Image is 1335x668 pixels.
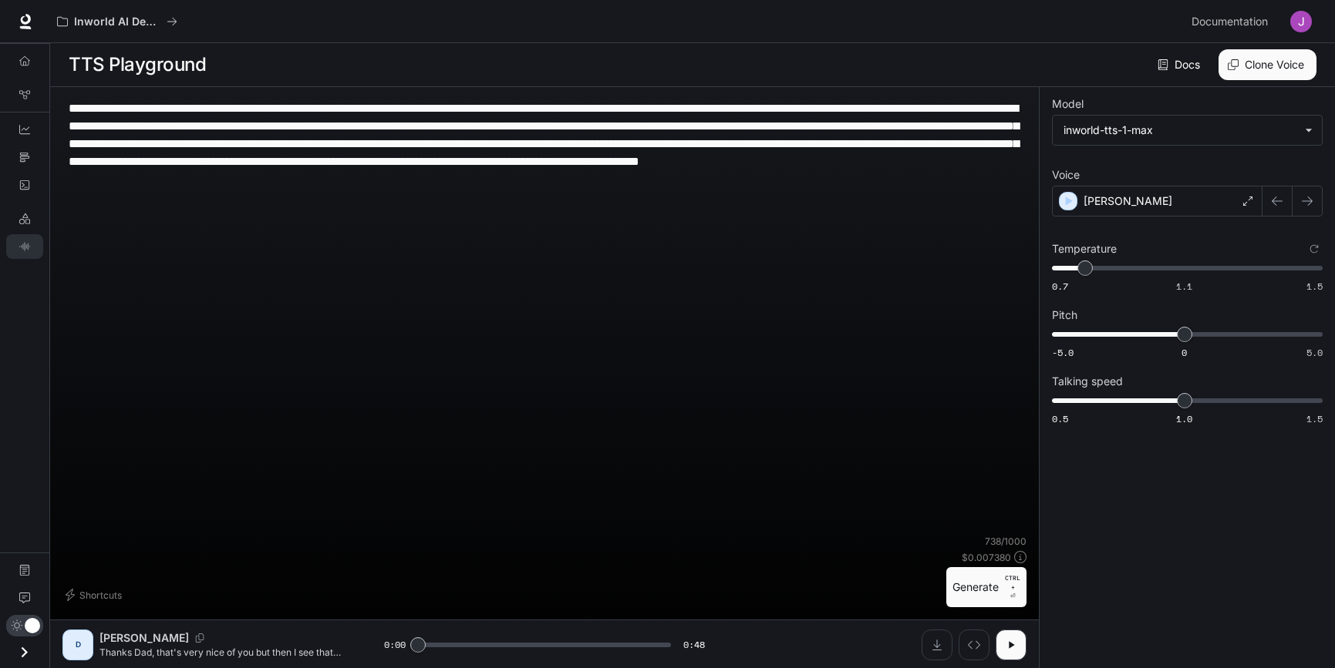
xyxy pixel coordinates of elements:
[25,616,40,633] span: Dark mode toggle
[1306,412,1323,425] span: 1.5
[1219,49,1316,80] button: Clone Voice
[6,558,43,582] a: Documentation
[1176,412,1192,425] span: 1.0
[1306,346,1323,359] span: 5.0
[66,633,90,657] div: D
[1306,280,1323,293] span: 1.5
[69,49,206,80] h1: TTS Playground
[62,582,128,607] button: Shortcuts
[922,629,952,660] button: Download audio
[6,234,43,259] a: TTS Playground
[6,117,43,142] a: Dashboards
[1176,280,1192,293] span: 1.1
[6,206,43,231] a: LLM Playground
[1053,116,1322,145] div: inworld-tts-1-max
[74,15,160,29] p: Inworld AI Demos
[1182,346,1187,359] span: 0
[6,173,43,197] a: Logs
[384,637,406,653] span: 0:00
[1052,376,1123,387] p: Talking speed
[1192,12,1268,32] span: Documentation
[99,630,189,646] p: [PERSON_NAME]
[1052,170,1080,180] p: Voice
[962,551,1011,564] p: $ 0.007380
[1185,6,1279,37] a: Documentation
[1064,123,1297,138] div: inworld-tts-1-max
[6,49,43,73] a: Overview
[1052,346,1074,359] span: -5.0
[1005,573,1020,592] p: CTRL +
[1052,310,1077,321] p: Pitch
[1052,99,1084,109] p: Model
[99,646,347,659] p: Thanks Dad, that's very nice of you but then I see that Mr. UFC got community noted. "listen to t...
[1052,243,1117,254] p: Temperature
[946,567,1027,607] button: GenerateCTRL +⏎
[959,629,989,660] button: Inspect
[1052,280,1068,293] span: 0.7
[1155,49,1206,80] a: Docs
[6,586,43,610] a: Feedback
[7,636,42,668] button: Open drawer
[1052,412,1068,425] span: 0.5
[1306,240,1323,257] button: Reset to default
[6,82,43,107] a: Graph Registry
[50,6,184,37] button: All workspaces
[985,535,1027,548] p: 738 / 1000
[1286,6,1316,37] button: User avatar
[1084,193,1172,209] p: [PERSON_NAME]
[1290,11,1312,32] img: User avatar
[683,637,705,653] span: 0:48
[1005,573,1020,601] p: ⏎
[189,633,211,643] button: Copy Voice ID
[6,145,43,170] a: Traces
